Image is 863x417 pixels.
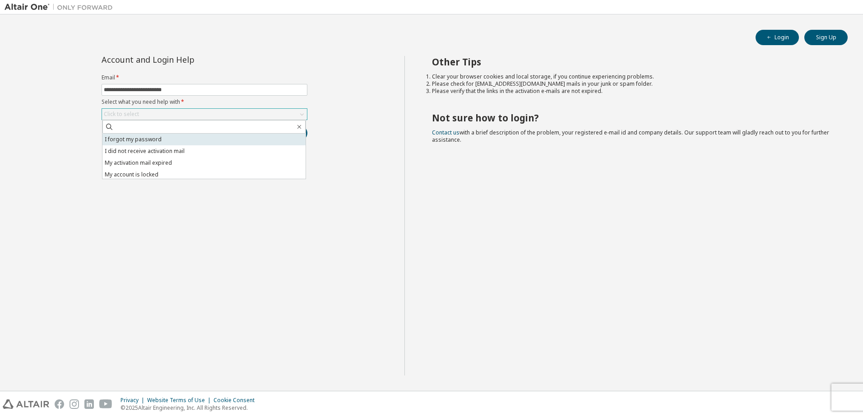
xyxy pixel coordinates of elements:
div: Account and Login Help [102,56,266,63]
img: Altair One [5,3,117,12]
img: linkedin.svg [84,399,94,409]
div: Click to select [102,109,307,120]
li: Please check for [EMAIL_ADDRESS][DOMAIN_NAME] mails in your junk or spam folder. [432,80,832,88]
div: Cookie Consent [213,397,260,404]
li: Please verify that the links in the activation e-mails are not expired. [432,88,832,95]
h2: Not sure how to login? [432,112,832,124]
button: Sign Up [804,30,848,45]
span: with a brief description of the problem, your registered e-mail id and company details. Our suppo... [432,129,829,144]
div: Privacy [121,397,147,404]
img: altair_logo.svg [3,399,49,409]
img: youtube.svg [99,399,112,409]
li: I forgot my password [102,134,306,145]
li: Clear your browser cookies and local storage, if you continue experiencing problems. [432,73,832,80]
a: Contact us [432,129,459,136]
img: instagram.svg [70,399,79,409]
div: Website Terms of Use [147,397,213,404]
label: Select what you need help with [102,98,307,106]
label: Email [102,74,307,81]
p: © 2025 Altair Engineering, Inc. All Rights Reserved. [121,404,260,412]
div: Click to select [104,111,139,118]
button: Login [756,30,799,45]
img: facebook.svg [55,399,64,409]
h2: Other Tips [432,56,832,68]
